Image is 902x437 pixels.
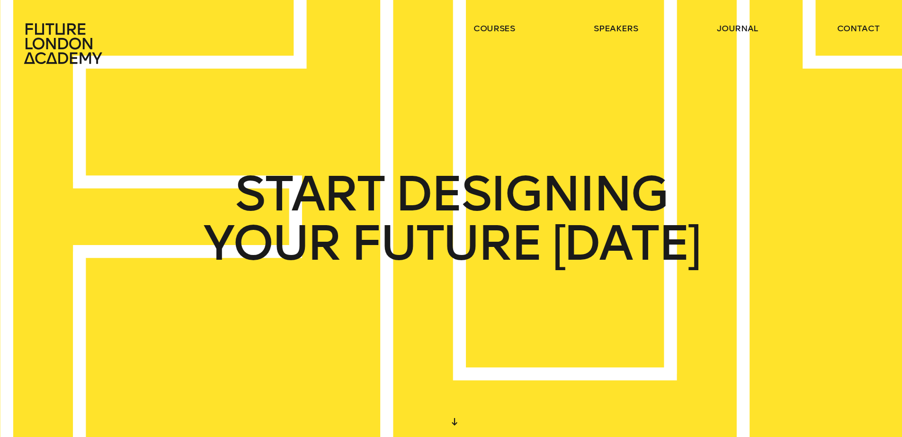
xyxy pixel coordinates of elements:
a: speakers [594,23,638,34]
span: FUTURE [350,218,541,268]
span: YOUR [203,218,339,268]
span: DESIGNING [394,169,667,218]
span: [DATE] [552,218,699,268]
span: START [234,169,384,218]
a: journal [717,23,758,34]
a: contact [837,23,880,34]
a: courses [473,23,515,34]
